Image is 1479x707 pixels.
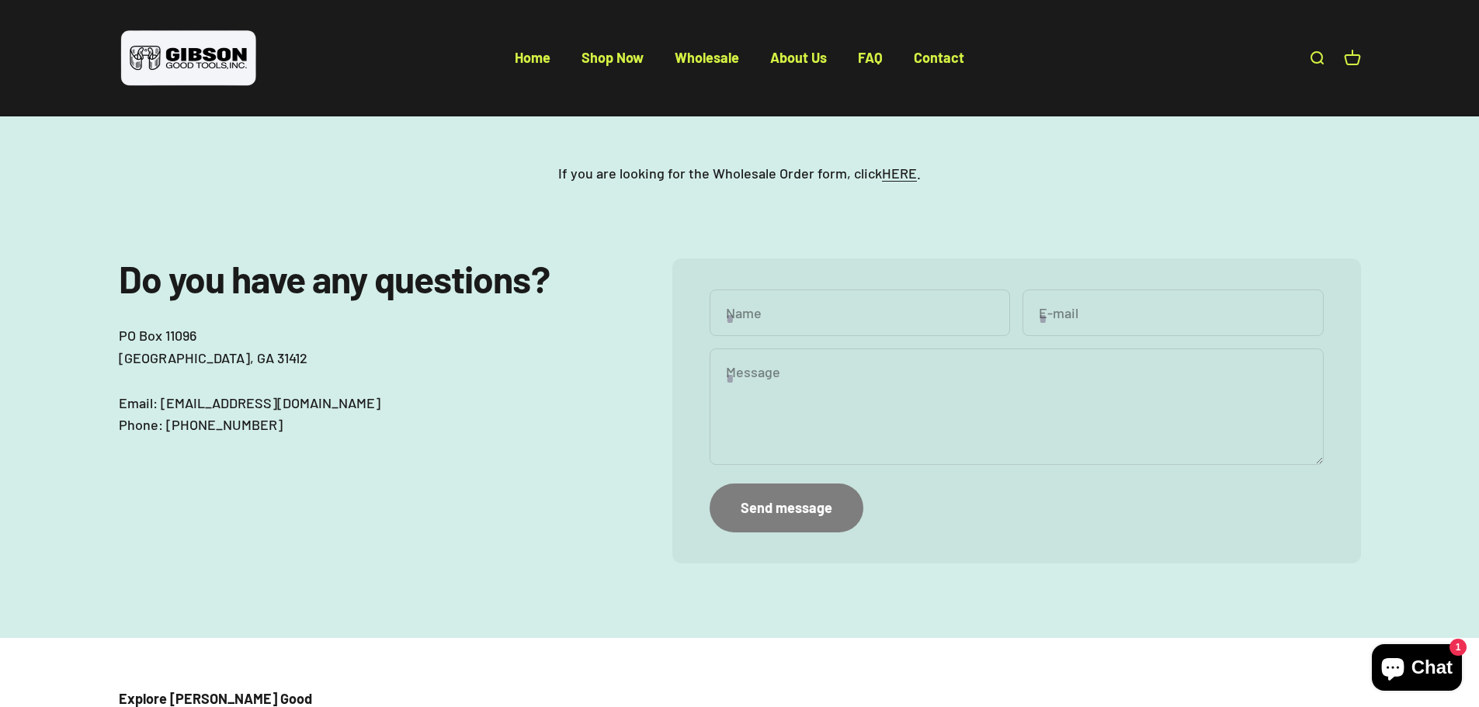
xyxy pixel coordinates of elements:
a: Shop Now [582,49,644,66]
a: Contact [914,49,964,66]
a: Wholesale [675,49,739,66]
button: Send message [710,483,863,532]
a: Home [515,49,550,66]
a: About Us [770,49,827,66]
a: FAQ [858,49,883,66]
p: PO Box 11096 [GEOGRAPHIC_DATA], GA 31412 Email: [EMAIL_ADDRESS][DOMAIN_NAME] Phone: [PHONE_NUMBER] [119,324,610,436]
h2: Do you have any questions? [119,258,610,300]
inbox-online-store-chat: Shopify online store chat [1367,644,1467,695]
p: If you are looking for the Wholesale Order form, click . [558,162,921,185]
a: HERE [882,165,917,182]
div: Send message [741,497,832,519]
